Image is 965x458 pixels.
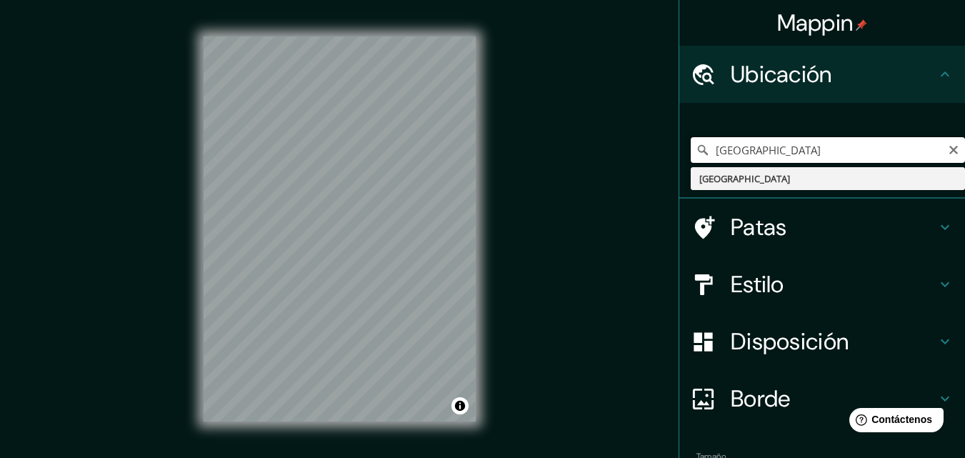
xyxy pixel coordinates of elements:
[731,384,791,414] font: Borde
[838,402,949,442] iframe: Lanzador de widgets de ayuda
[856,19,867,31] img: pin-icon.png
[731,269,784,299] font: Estilo
[679,370,965,427] div: Borde
[679,313,965,370] div: Disposición
[731,212,787,242] font: Patas
[679,256,965,313] div: Estilo
[204,36,476,422] canvas: Mapa
[777,8,854,38] font: Mappin
[948,142,959,156] button: Claro
[679,46,965,103] div: Ubicación
[679,199,965,256] div: Patas
[451,397,469,414] button: Activar o desactivar atribución
[699,172,790,185] font: [GEOGRAPHIC_DATA]
[731,59,832,89] font: Ubicación
[731,327,849,357] font: Disposición
[691,137,965,163] input: Elige tu ciudad o zona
